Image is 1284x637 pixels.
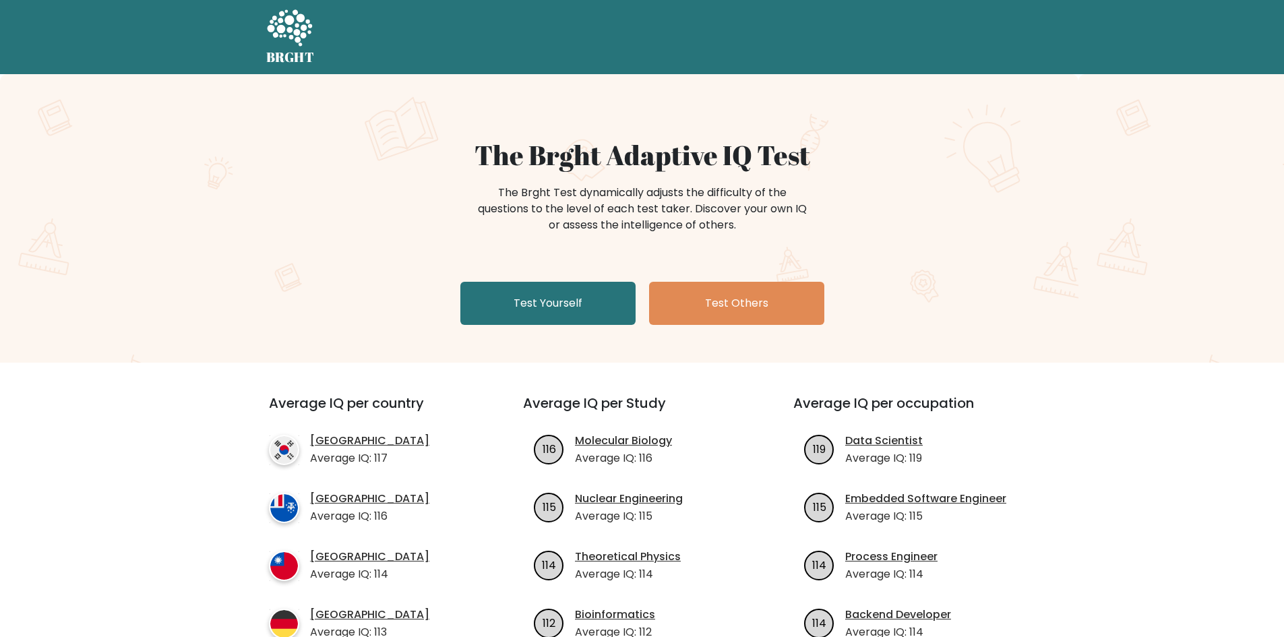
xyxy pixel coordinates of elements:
p: Average IQ: 117 [310,450,429,466]
a: Embedded Software Engineer [845,491,1006,507]
h3: Average IQ per occupation [793,395,1031,427]
a: [GEOGRAPHIC_DATA] [310,433,429,449]
h3: Average IQ per Study [523,395,761,427]
h3: Average IQ per country [269,395,475,427]
a: Test Others [649,282,824,325]
p: Average IQ: 116 [310,508,429,524]
p: Average IQ: 114 [845,566,938,582]
a: [GEOGRAPHIC_DATA] [310,491,429,507]
a: Molecular Biology [575,433,672,449]
p: Average IQ: 115 [575,508,683,524]
text: 115 [813,499,826,514]
p: Average IQ: 116 [575,450,672,466]
p: Average IQ: 119 [845,450,923,466]
h5: BRGHT [266,49,315,65]
text: 114 [812,615,826,630]
img: country [269,493,299,523]
a: Nuclear Engineering [575,491,683,507]
img: country [269,551,299,581]
text: 119 [813,441,826,456]
p: Average IQ: 115 [845,508,1006,524]
text: 114 [812,557,826,572]
text: 112 [543,615,555,630]
div: The Brght Test dynamically adjusts the difficulty of the questions to the level of each test take... [474,185,811,233]
a: Process Engineer [845,549,938,565]
a: Bioinformatics [575,607,655,623]
text: 115 [543,499,556,514]
a: Theoretical Physics [575,549,681,565]
a: Data Scientist [845,433,923,449]
p: Average IQ: 114 [575,566,681,582]
a: [GEOGRAPHIC_DATA] [310,549,429,565]
a: [GEOGRAPHIC_DATA] [310,607,429,623]
img: country [269,435,299,465]
a: Backend Developer [845,607,951,623]
h1: The Brght Adaptive IQ Test [313,139,971,171]
text: 114 [542,557,556,572]
text: 116 [543,441,556,456]
p: Average IQ: 114 [310,566,429,582]
a: Test Yourself [460,282,636,325]
a: BRGHT [266,5,315,69]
